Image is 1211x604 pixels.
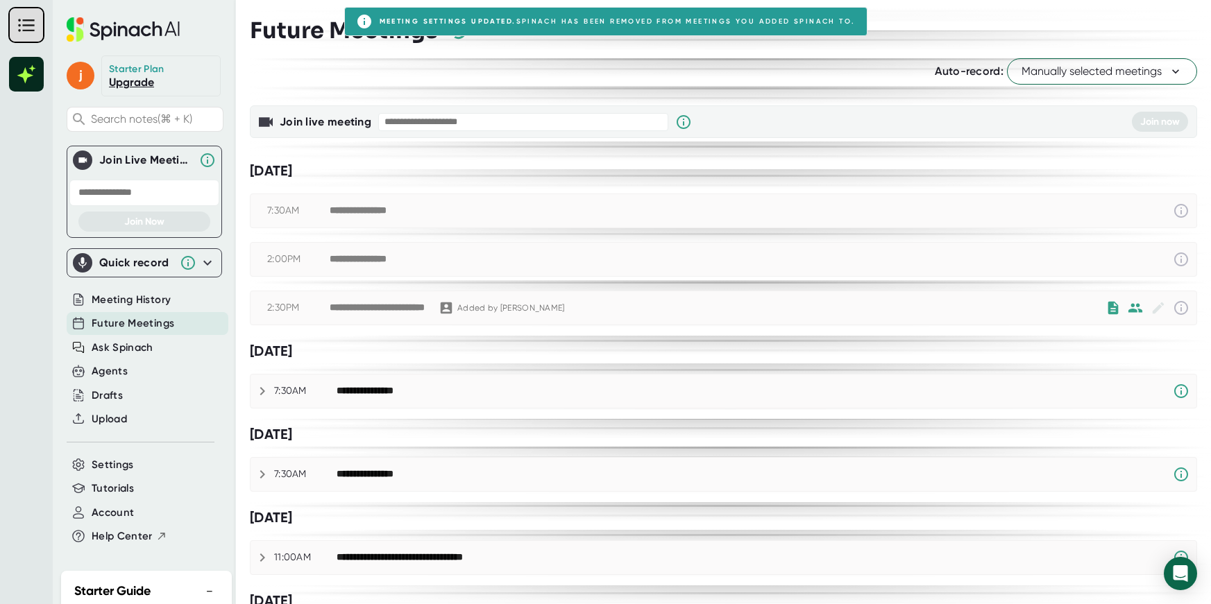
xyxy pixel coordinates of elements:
svg: Spinach requires a video conference link. [1173,549,1189,566]
span: Help Center [92,528,153,544]
h2: Starter Guide [74,582,151,601]
div: 7:30AM [267,205,330,217]
button: − [201,581,219,601]
button: Future Meetings [92,316,174,331]
button: Join Now [78,212,210,232]
span: Manually selected meetings [1022,63,1183,80]
button: Drafts [92,388,123,404]
span: Join now [1140,116,1180,128]
div: [DATE] [250,343,1197,360]
button: Tutorials [92,481,134,497]
button: Settings [92,457,134,473]
div: [DATE] [250,162,1197,180]
button: Meeting History [92,292,171,308]
div: 7:30AM [274,385,337,397]
b: Join live meeting [280,115,371,128]
div: 7:30AM [274,468,337,481]
button: Account [92,505,134,521]
div: Join Live Meeting [99,153,192,167]
svg: Spinach requires a video conference link. [1173,383,1189,399]
div: Join Live MeetingJoin Live Meeting [73,146,216,174]
div: 2:00PM [267,253,330,266]
span: Auto-record: [935,64,1003,78]
button: Manually selected meetings [1007,58,1197,85]
div: Quick record [99,256,173,270]
a: Upgrade [109,76,154,89]
img: Join Live Meeting [76,153,90,167]
svg: This event has already passed [1173,202,1189,219]
svg: Spinach requires a video conference link. [1173,466,1189,483]
div: Quick record [73,249,216,277]
svg: This event has already passed [1173,300,1189,316]
span: Join Now [124,216,164,227]
button: Agents [92,363,128,379]
span: j [67,62,94,89]
button: Upload [92,411,127,427]
button: Help Center [92,528,167,544]
div: [DATE] [250,509,1197,526]
svg: This event has already passed [1173,251,1189,268]
h3: Future Meetings [250,17,438,44]
div: 11:00AM [274,551,337,564]
button: Ask Spinach [92,340,153,356]
div: [DATE] [250,426,1197,443]
div: 2:30PM [267,302,330,314]
button: Join now [1132,112,1188,132]
div: Starter Plan [109,63,164,76]
span: Search notes (⌘ + K) [91,112,219,126]
div: Added by [PERSON_NAME] [457,303,565,313]
div: Open Intercom Messenger [1164,557,1197,590]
